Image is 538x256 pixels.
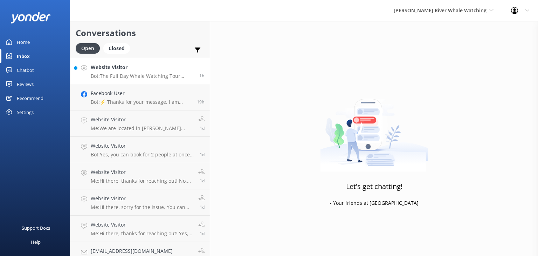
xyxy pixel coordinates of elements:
[200,151,205,157] span: Aug 24 2025 06:20pm (UTC -07:00) America/Tijuana
[91,221,193,229] h4: Website Visitor
[91,230,193,237] p: Me: Hi there, thanks for reaching out! Yes, you can. There is no additional fee involved. Our onl...
[91,116,193,123] h4: Website Visitor
[199,73,205,79] span: Aug 26 2025 10:52am (UTC -07:00) America/Tijuana
[17,77,34,91] div: Reviews
[91,204,193,210] p: Me: Hi there, sorry for the issue. You can book yourself through our website [URL][DOMAIN_NAME], ...
[11,12,51,23] img: yonder-white-logo.png
[70,84,210,110] a: Facebook UserBot:⚡ Thanks for your message. I am sorry I don't have that answer for you. You're w...
[76,43,100,54] div: Open
[91,151,194,158] p: Bot: Yes, you can book for 2 people at once. You can do this by visiting our website at [URL][DOM...
[70,216,210,242] a: Website VisitorMe:Hi there, thanks for reaching out! Yes, you can. There is no additional fee inv...
[103,44,133,52] a: Closed
[17,35,30,49] div: Home
[200,178,205,184] span: Aug 24 2025 02:32pm (UTC -07:00) America/Tijuana
[91,195,193,202] h4: Website Visitor
[197,99,205,105] span: Aug 25 2025 04:55pm (UTC -07:00) America/Tijuana
[70,137,210,163] a: Website VisitorBot:Yes, you can book for 2 people at once. You can do this by visiting our websit...
[330,199,419,207] p: - Your friends at [GEOGRAPHIC_DATA]
[76,26,205,40] h2: Conversations
[91,142,194,150] h4: Website Visitor
[91,125,193,132] p: Me: We are located in [PERSON_NAME][GEOGRAPHIC_DATA] at the [GEOGRAPHIC_DATA]. We do have some sp...
[320,84,428,172] img: artwork of a man stealing a conversation from at giant smartphone
[394,7,487,14] span: [PERSON_NAME] River Whale Watching
[91,89,192,97] h4: Facebook User
[17,49,30,63] div: Inbox
[91,63,194,71] h4: Website Visitor
[17,63,34,77] div: Chatbot
[91,247,193,255] h4: [EMAIL_ADDRESS][DOMAIN_NAME]
[31,235,41,249] div: Help
[200,230,205,236] span: Aug 24 2025 02:14pm (UTC -07:00) America/Tijuana
[70,163,210,189] a: Website VisitorMe:Hi there, thanks for reaching out! No, we have three Zodiacs that we operate. T...
[70,58,210,84] a: Website VisitorBot:The Full Day Whale Watching Tour operates from [DATE] to [DATE]. If you're hav...
[346,181,402,192] h3: Let's get chatting!
[70,189,210,216] a: Website VisitorMe:Hi there, sorry for the issue. You can book yourself through our website [URL][...
[91,99,192,105] p: Bot: ⚡ Thanks for your message. I am sorry I don't have that answer for you. You're welcome to ke...
[17,91,43,105] div: Recommend
[200,204,205,210] span: Aug 24 2025 02:19pm (UTC -07:00) America/Tijuana
[103,43,130,54] div: Closed
[76,44,103,52] a: Open
[70,110,210,137] a: Website VisitorMe:We are located in [PERSON_NAME][GEOGRAPHIC_DATA] at the [GEOGRAPHIC_DATA]. We d...
[200,125,205,131] span: Aug 25 2025 09:23am (UTC -07:00) America/Tijuana
[22,221,50,235] div: Support Docs
[91,73,194,79] p: Bot: The Full Day Whale Watching Tour operates from [DATE] to [DATE]. If you're having trouble bo...
[91,178,193,184] p: Me: Hi there, thanks for reaching out! No, we have three Zodiacs that we operate. Two of them, [P...
[17,105,34,119] div: Settings
[91,168,193,176] h4: Website Visitor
